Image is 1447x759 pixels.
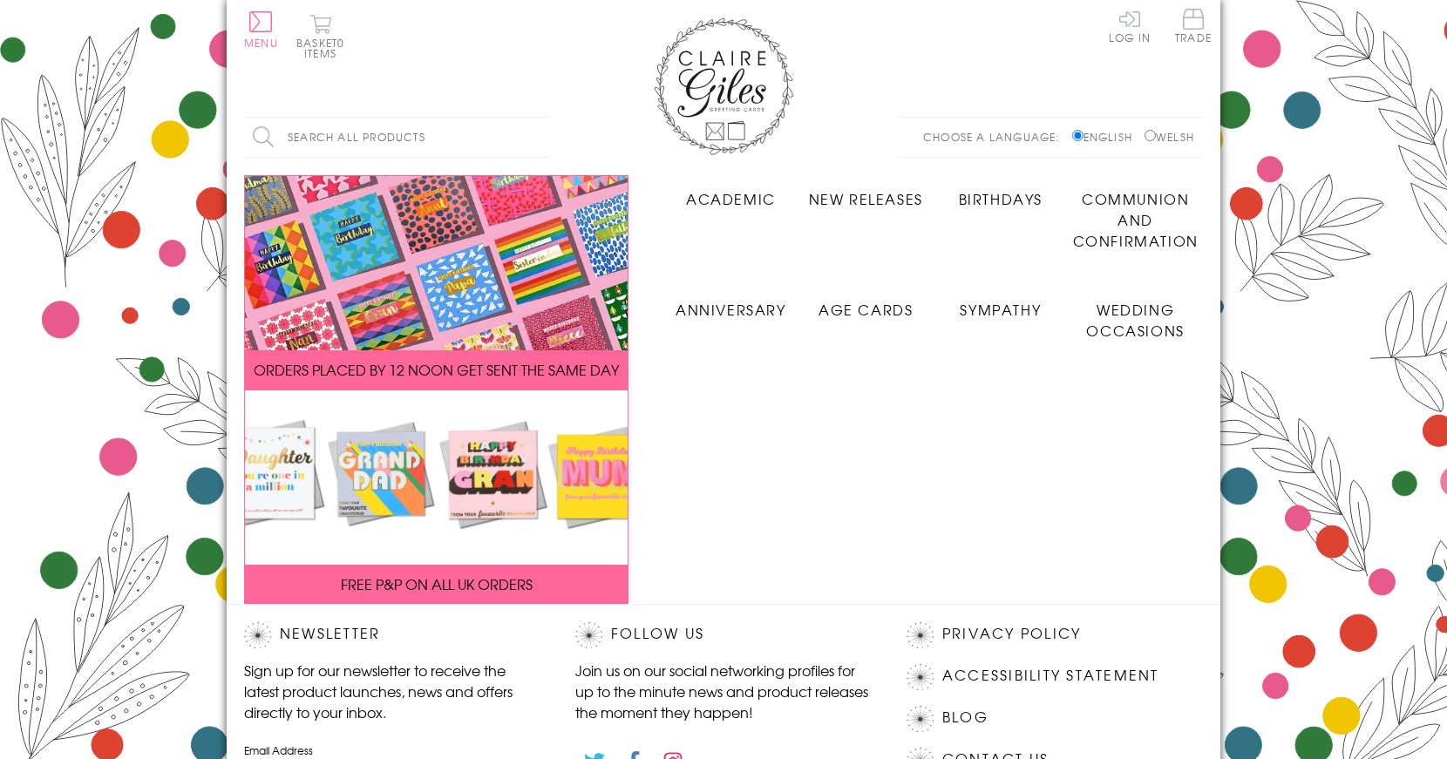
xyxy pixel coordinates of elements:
span: New Releases [809,188,923,209]
span: Birthdays [959,188,1043,209]
span: Menu [244,35,278,51]
a: Age Cards [798,286,934,320]
p: Sign up for our newsletter to receive the latest product launches, news and offers directly to yo... [244,660,540,722]
label: English [1072,129,1141,145]
span: Trade [1175,9,1212,43]
p: Choose a language: [923,129,1069,145]
label: Email Address [244,742,540,758]
span: Academic [686,188,776,209]
span: ORDERS PLACED BY 12 NOON GET SENT THE SAME DAY [254,359,619,380]
a: Wedding Occasions [1068,286,1203,341]
span: FREE P&P ON ALL UK ORDERS [341,573,533,594]
a: Academic [663,175,798,209]
a: Communion and Confirmation [1068,175,1203,251]
a: Trade [1175,9,1212,46]
img: Claire Giles Greetings Cards [654,17,793,155]
label: Welsh [1145,129,1194,145]
button: Menu [244,11,278,48]
p: Join us on our social networking profiles for up to the minute news and product releases the mome... [575,660,872,722]
input: Welsh [1145,130,1156,141]
input: Search [532,118,549,157]
span: Communion and Confirmation [1073,188,1199,251]
input: English [1072,130,1084,141]
h2: Newsletter [244,622,540,648]
a: Log In [1109,9,1151,43]
h2: Follow Us [575,622,872,648]
span: 0 items [304,35,344,61]
span: Wedding Occasions [1086,299,1184,341]
a: New Releases [798,175,934,209]
span: Anniversary [676,299,786,320]
a: Privacy Policy [942,622,1081,646]
button: Basket0 items [296,14,344,58]
span: Age Cards [819,299,913,320]
a: Blog [942,706,988,729]
a: Accessibility Statement [942,664,1159,688]
input: Search all products [244,118,549,157]
a: Birthdays [934,175,1069,209]
span: Sympathy [960,299,1041,320]
a: Anniversary [663,286,798,320]
a: Sympathy [934,286,1069,320]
